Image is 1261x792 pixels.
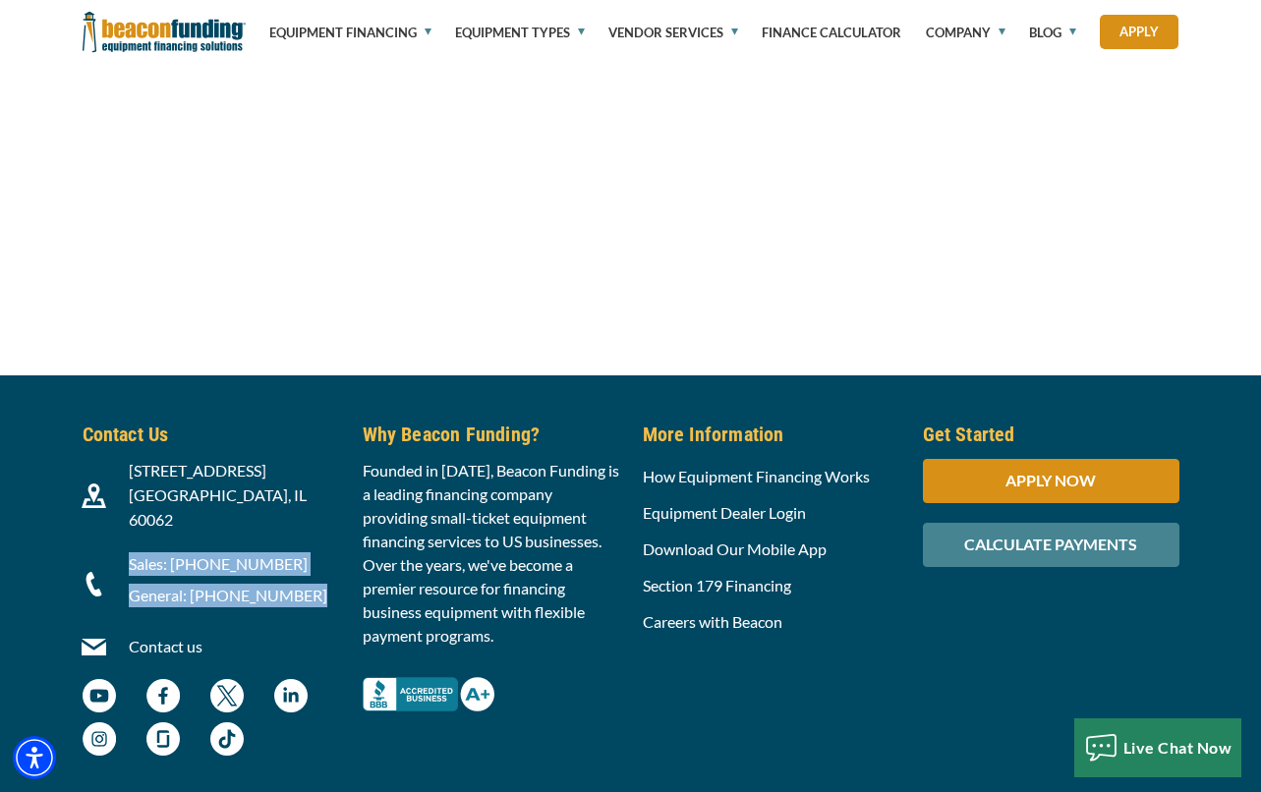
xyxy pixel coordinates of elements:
[210,679,244,712] img: Beacon Funding twitter
[1074,718,1242,777] button: Live Chat Now
[129,461,307,529] span: [STREET_ADDRESS] [GEOGRAPHIC_DATA], IL 60062
[129,637,202,655] a: Contact us
[1100,15,1178,49] a: Apply
[1123,738,1232,757] span: Live Chat Now
[363,677,494,711] img: Better Business Bureau Complaint Free A+ Rating
[129,552,339,576] p: Sales: [PHONE_NUMBER]
[363,672,494,691] a: Better Business Bureau Complaint Free A+ Rating - open in a new tab
[274,689,308,707] a: Beacon Funding LinkedIn - open in a new tab
[83,689,116,707] a: Beacon Funding YouTube Channel - open in a new tab
[643,576,791,594] a: Section 179 Financing
[363,420,619,449] h5: Why Beacon Funding?
[82,572,106,596] img: Beacon Funding Phone
[82,483,106,508] img: Beacon Funding location
[146,689,180,707] a: Beacon Funding Facebook - open in a new tab
[643,420,899,449] h5: More Information
[274,679,308,712] img: Beacon Funding LinkedIn
[210,722,244,756] img: Beacon Funding TikTok
[13,736,56,779] div: Accessibility Menu
[83,679,116,712] img: Beacon Funding YouTube Channel
[210,689,244,707] a: Beacon Funding twitter - open in a new tab
[643,539,827,558] a: Download Our Mobile App
[83,732,116,751] a: Beacon Funding Instagram - open in a new tab
[146,679,180,712] img: Beacon Funding Facebook
[146,732,180,751] a: Beacon Funding Glassdoor - open in a new tab
[643,467,870,485] a: How Equipment Financing Works
[129,584,339,607] p: General: [PHONE_NUMBER]
[363,459,619,648] p: Founded in [DATE], Beacon Funding is a leading financing company providing small-ticket equipment...
[923,535,1179,553] a: CALCULATE PAYMENTS
[643,503,806,522] a: Equipment Dealer Login
[923,420,1179,449] h5: Get Started
[923,471,1179,489] a: APPLY NOW
[923,459,1179,503] div: APPLY NOW
[210,732,244,751] a: Beacon Funding TikTok - open in a new tab
[146,722,180,756] img: Beacon Funding Glassdoor
[82,635,106,659] img: Beacon Funding Email Contact Icon
[83,420,339,449] h5: Contact Us
[643,612,782,631] a: Careers with Beacon
[923,523,1179,567] div: CALCULATE PAYMENTS
[83,722,116,756] img: Beacon Funding Instagram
